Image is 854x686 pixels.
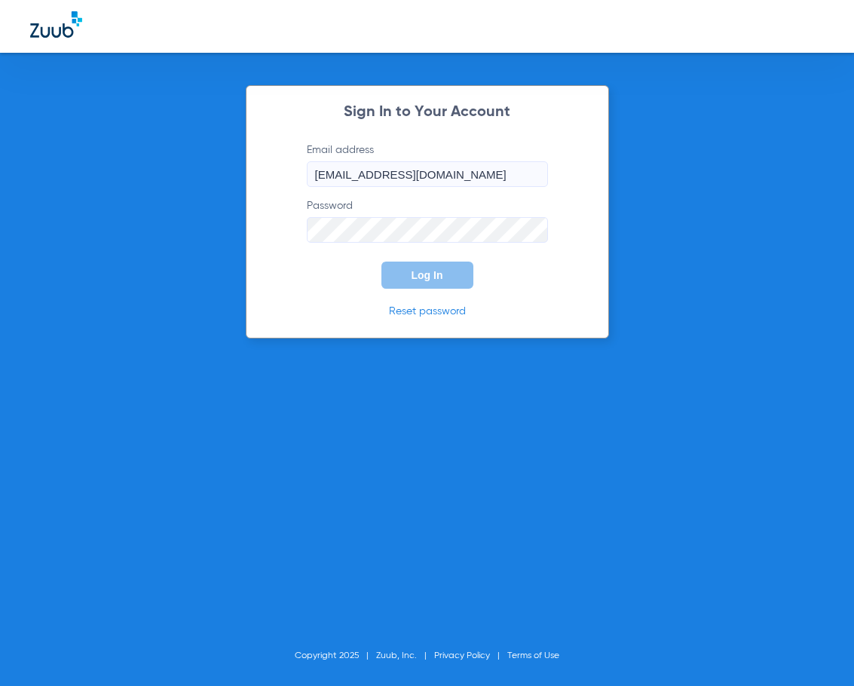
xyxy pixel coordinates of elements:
label: Email address [307,142,548,187]
a: Reset password [389,306,466,317]
span: Log In [412,269,443,281]
li: Copyright 2025 [295,648,376,663]
h2: Sign In to Your Account [284,105,571,120]
a: Privacy Policy [434,651,490,660]
label: Password [307,198,548,243]
input: Password [307,217,548,243]
a: Terms of Use [507,651,559,660]
li: Zuub, Inc. [376,648,434,663]
img: Zuub Logo [30,11,82,38]
button: Log In [381,262,473,289]
input: Email address [307,161,548,187]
